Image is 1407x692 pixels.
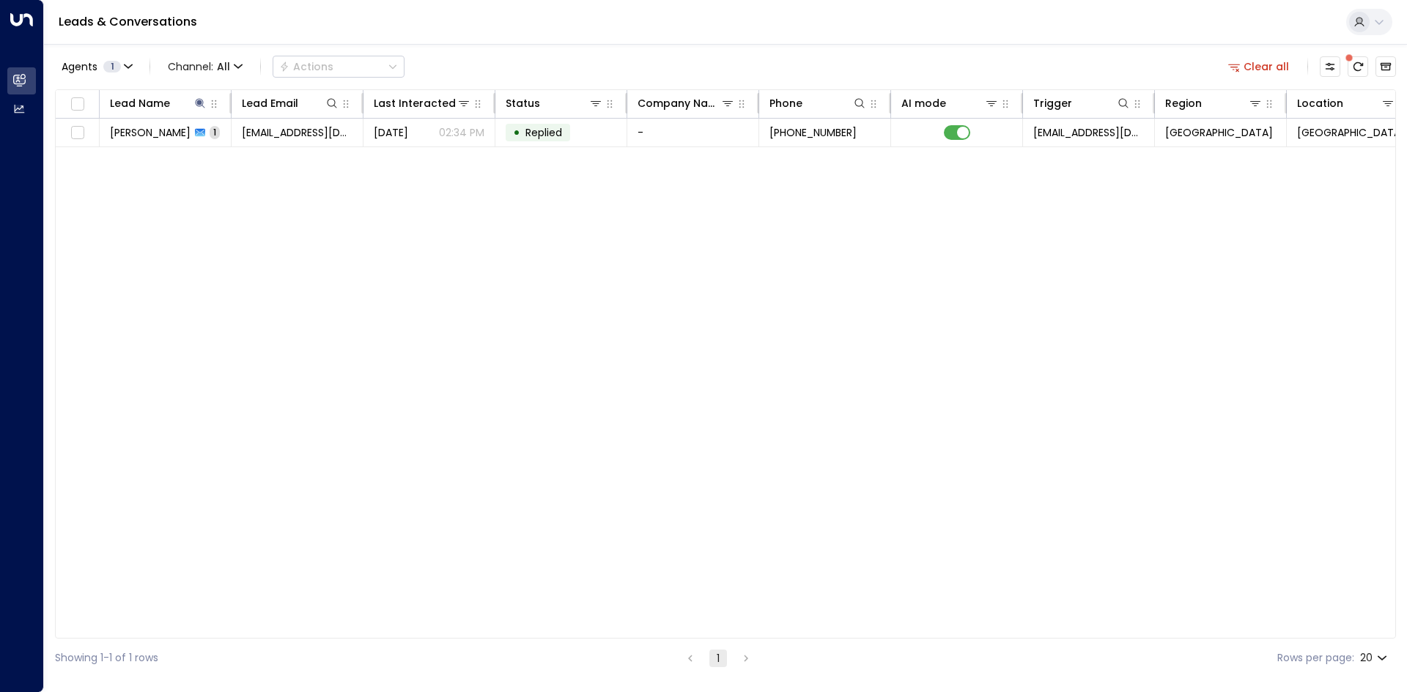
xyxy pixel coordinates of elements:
[162,56,248,77] span: Channel:
[709,650,727,667] button: page 1
[638,94,720,112] div: Company Name
[273,56,405,78] button: Actions
[1297,94,1395,112] div: Location
[513,120,520,145] div: •
[506,94,603,112] div: Status
[901,94,946,112] div: AI mode
[769,94,867,112] div: Phone
[59,13,197,30] a: Leads & Conversations
[242,125,352,140] span: carolcripps@icloud.com
[68,95,86,114] span: Toggle select all
[439,125,484,140] p: 02:34 PM
[68,124,86,142] span: Toggle select row
[769,125,857,140] span: +447474866856
[1033,125,1144,140] span: leads@space-station.co.uk
[62,62,97,72] span: Agents
[103,61,121,72] span: 1
[627,119,759,146] td: -
[506,94,540,112] div: Status
[374,125,408,140] span: Yesterday
[1222,56,1296,77] button: Clear all
[901,94,999,112] div: AI mode
[1297,94,1343,112] div: Location
[242,94,339,112] div: Lead Email
[1375,56,1396,77] button: Archived Leads
[1360,647,1390,669] div: 20
[769,94,802,112] div: Phone
[55,650,158,666] div: Showing 1-1 of 1 rows
[273,56,405,78] div: Button group with a nested menu
[1033,94,1072,112] div: Trigger
[110,94,207,112] div: Lead Name
[217,61,230,72] span: All
[681,649,756,667] nav: pagination navigation
[374,94,456,112] div: Last Interacted
[638,94,735,112] div: Company Name
[279,60,333,73] div: Actions
[55,56,138,77] button: Agents1
[374,94,471,112] div: Last Interacted
[1165,94,1202,112] div: Region
[1320,56,1340,77] button: Customize
[242,94,298,112] div: Lead Email
[525,125,562,140] span: Replied
[210,126,220,138] span: 1
[162,56,248,77] button: Channel:All
[1165,94,1263,112] div: Region
[1348,56,1368,77] span: There are new threads available. Refresh the grid to view the latest updates.
[1033,94,1131,112] div: Trigger
[1165,125,1273,140] span: London
[1277,650,1354,666] label: Rows per page:
[110,125,191,140] span: Carol Cripps
[110,94,170,112] div: Lead Name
